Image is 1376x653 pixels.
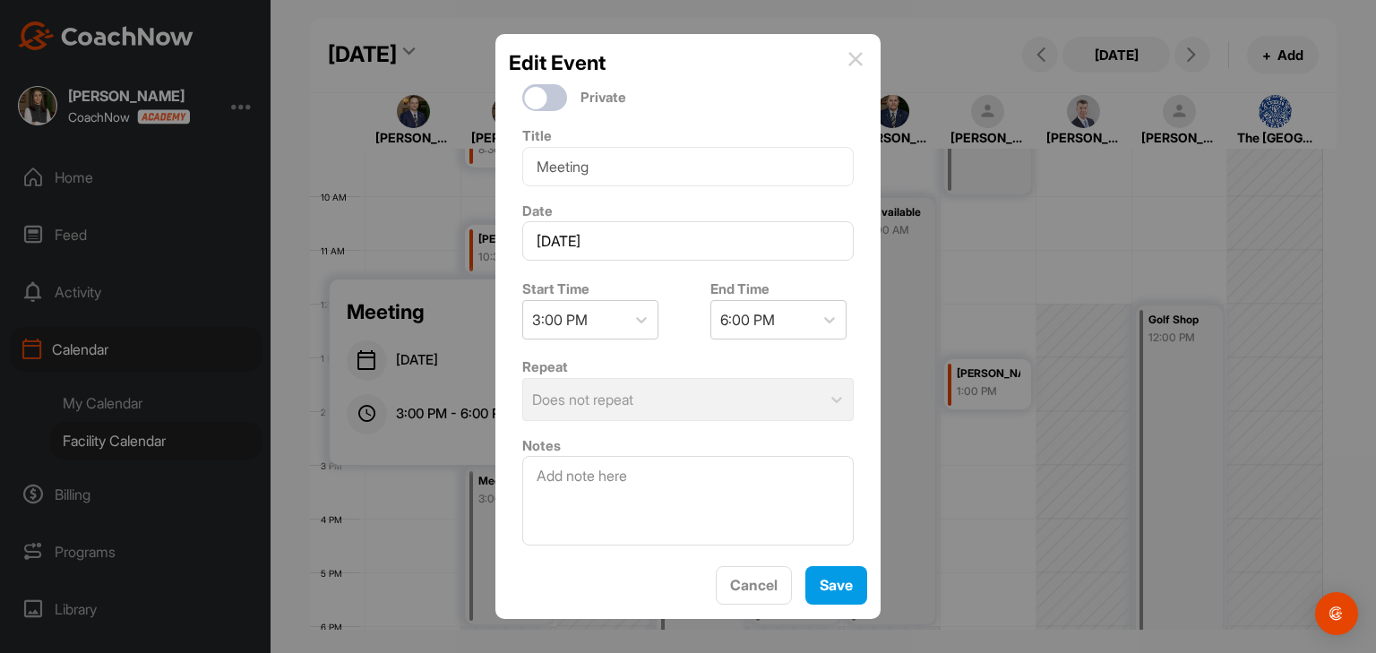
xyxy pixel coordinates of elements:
label: End Time [710,280,770,297]
input: Event Name [522,147,854,186]
div: 3:00 PM [532,309,588,331]
input: Select Date [522,221,854,261]
button: Cancel [716,566,792,605]
div: 6:00 PM [720,309,775,331]
label: Notes [522,437,561,454]
label: Title [522,127,552,144]
div: Open Intercom Messenger [1315,592,1358,635]
label: Private [580,88,626,108]
img: info [848,52,863,66]
label: Start Time [522,280,589,297]
label: Repeat [522,358,568,375]
label: Date [522,202,553,219]
button: Save [805,566,867,605]
h2: Edit Event [509,47,606,78]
